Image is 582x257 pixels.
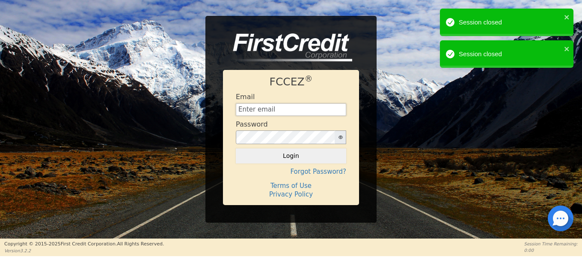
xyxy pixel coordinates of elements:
[236,120,268,128] h4: Password
[236,130,335,144] input: password
[4,248,164,254] p: Version 3.2.2
[236,190,346,198] h4: Privacy Policy
[524,241,578,247] p: Session Time Remaining:
[117,241,164,247] span: All Rights Reserved.
[459,49,561,59] div: Session closed
[524,247,578,254] p: 0:00
[236,76,346,88] h1: FCCEZ
[236,168,346,175] h4: Forgot Password?
[564,44,570,54] button: close
[236,103,346,116] input: Enter email
[564,12,570,22] button: close
[223,33,352,62] img: logo-CMu_cnol.png
[4,241,164,248] p: Copyright © 2015- 2025 First Credit Corporation.
[305,74,313,83] sup: ®
[236,148,346,163] button: Login
[236,182,346,190] h4: Terms of Use
[459,18,561,27] div: Session closed
[236,93,255,101] h4: Email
